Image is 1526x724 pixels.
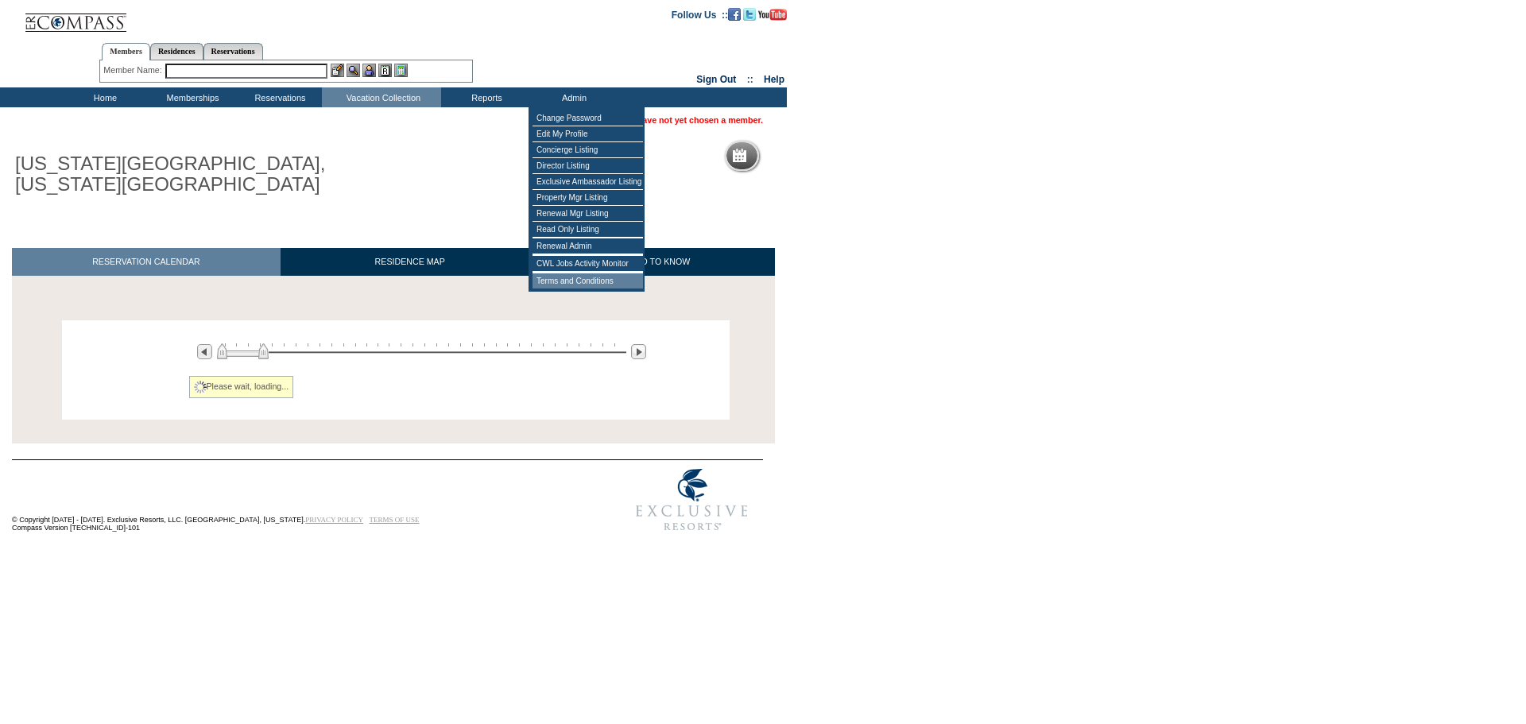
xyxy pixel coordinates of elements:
td: Vacation Collection [322,87,441,107]
a: Become our fan on Facebook [728,9,741,18]
img: View [347,64,360,77]
td: Home [60,87,147,107]
a: Reservations [203,43,263,60]
td: Reports [441,87,529,107]
img: Subscribe to our YouTube Channel [758,9,787,21]
span: :: [747,74,753,85]
img: Follow us on Twitter [743,8,756,21]
a: RESIDENCE MAP [281,248,540,276]
img: Previous [197,344,212,359]
img: Impersonate [362,64,376,77]
td: Renewal Mgr Listing [533,206,643,222]
div: Please wait, loading... [189,376,294,398]
td: Reservations [234,87,322,107]
td: Follow Us :: [672,8,728,21]
td: Change Password [533,110,643,126]
td: Admin [529,87,616,107]
a: Members [102,43,150,60]
td: Read Only Listing [533,222,643,238]
td: Memberships [147,87,234,107]
h5: Reservation Calendar [753,151,874,161]
a: Sign Out [696,74,736,85]
img: Become our fan on Facebook [728,8,741,21]
td: Renewal Admin [533,238,643,254]
img: b_edit.gif [331,64,344,77]
span: You have not yet chosen a member. [620,115,763,125]
h1: [US_STATE][GEOGRAPHIC_DATA], [US_STATE][GEOGRAPHIC_DATA] [12,150,368,199]
img: Reservations [378,64,392,77]
a: RESERVATION CALENDAR [12,248,281,276]
td: CWL Jobs Activity Monitor [533,256,643,272]
a: NEED TO KNOW [539,248,775,276]
a: TERMS OF USE [370,516,420,524]
td: Terms and Conditions [533,273,643,288]
td: Exclusive Ambassador Listing [533,174,643,190]
img: Exclusive Resorts [621,460,763,540]
img: Next [631,344,646,359]
a: Follow us on Twitter [743,9,756,18]
a: Residences [150,43,203,60]
td: Edit My Profile [533,126,643,142]
td: Concierge Listing [533,142,643,158]
td: Property Mgr Listing [533,190,643,206]
td: Director Listing [533,158,643,174]
a: Subscribe to our YouTube Channel [758,9,787,18]
img: b_calculator.gif [394,64,408,77]
a: PRIVACY POLICY [305,516,363,524]
img: spinner2.gif [194,381,207,393]
div: Member Name: [103,64,165,77]
td: © Copyright [DATE] - [DATE]. Exclusive Resorts, LLC. [GEOGRAPHIC_DATA], [US_STATE]. Compass Versi... [12,462,568,540]
a: Help [764,74,784,85]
